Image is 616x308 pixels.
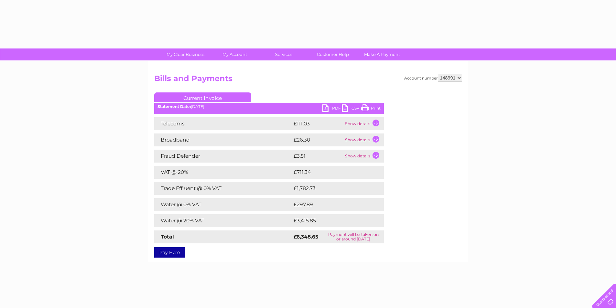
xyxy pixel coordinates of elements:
[404,74,462,82] div: Account number
[292,133,343,146] td: £26.30
[342,104,361,114] a: CSV
[343,150,384,163] td: Show details
[292,117,343,130] td: £111.03
[154,214,292,227] td: Water @ 20% VAT
[343,117,384,130] td: Show details
[154,198,292,211] td: Water @ 0% VAT
[161,234,174,240] strong: Total
[154,92,251,102] a: Current Invoice
[154,117,292,130] td: Telecoms
[154,182,292,195] td: Trade Effluent @ 0% VAT
[294,234,318,240] strong: £6,348.65
[159,48,212,60] a: My Clear Business
[306,48,360,60] a: Customer Help
[343,133,384,146] td: Show details
[292,150,343,163] td: £3.51
[157,104,191,109] b: Statement Date:
[257,48,310,60] a: Services
[292,214,373,227] td: £3,415.85
[292,166,371,179] td: £711.34
[154,74,462,86] h2: Bills and Payments
[154,133,292,146] td: Broadband
[154,247,185,258] a: Pay Here
[322,104,342,114] a: PDF
[154,166,292,179] td: VAT @ 20%
[292,182,373,195] td: £1,782.73
[323,230,384,243] td: Payment will be taken on or around [DATE]
[208,48,261,60] a: My Account
[154,150,292,163] td: Fraud Defender
[355,48,409,60] a: Make A Payment
[361,104,381,114] a: Print
[154,104,384,109] div: [DATE]
[292,198,373,211] td: £297.89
